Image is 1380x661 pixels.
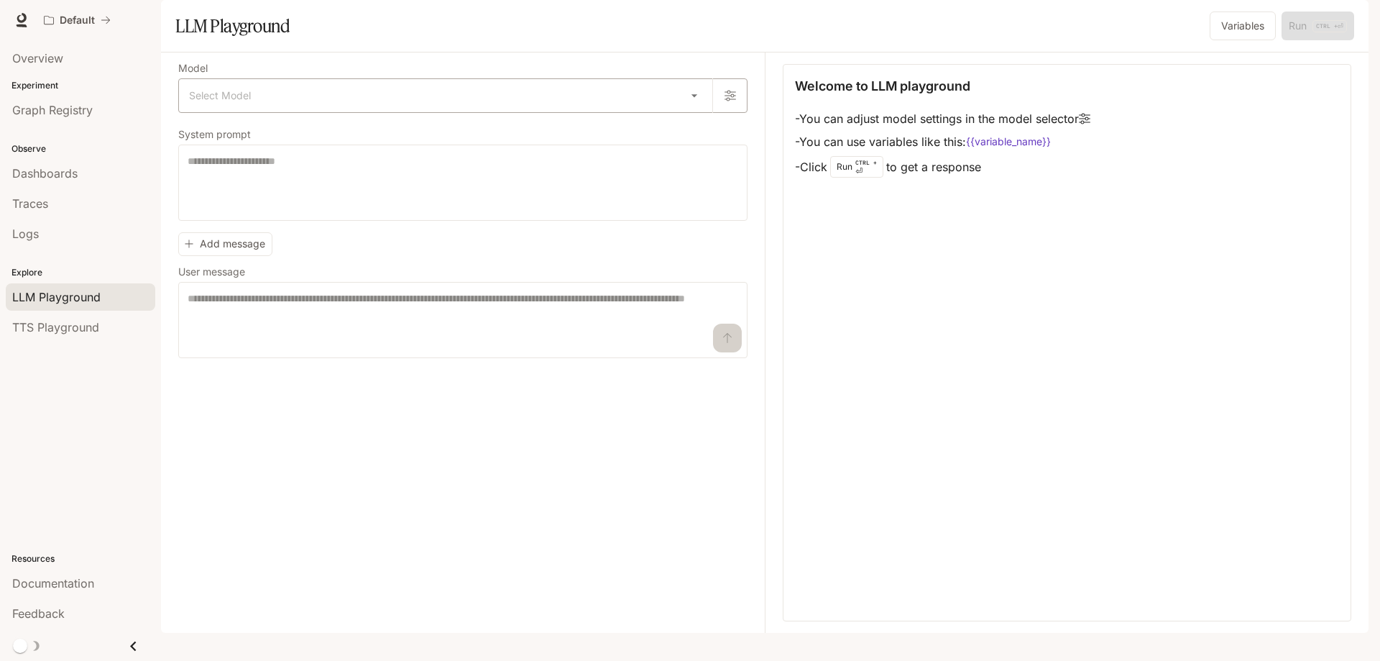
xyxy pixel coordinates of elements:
[795,107,1090,130] li: - You can adjust model settings in the model selector
[175,12,290,40] h1: LLM Playground
[795,153,1090,181] li: - Click to get a response
[795,130,1090,153] li: - You can use variables like this:
[1210,12,1276,40] button: Variables
[178,129,251,140] p: System prompt
[179,79,712,112] div: Select Model
[795,76,970,96] p: Welcome to LLM playground
[855,158,877,175] p: ⏎
[60,14,95,27] p: Default
[178,232,272,256] button: Add message
[178,267,245,277] p: User message
[855,158,877,167] p: CTRL +
[189,88,251,103] span: Select Model
[966,135,1051,149] code: {{variable_name}}
[37,6,117,35] button: All workspaces
[178,63,208,73] p: Model
[830,156,883,178] div: Run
